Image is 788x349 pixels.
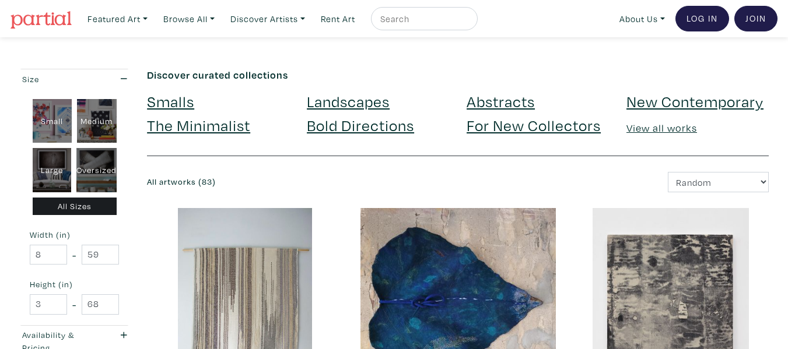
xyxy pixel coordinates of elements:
div: Large [33,148,71,192]
input: Search [379,12,467,26]
a: Join [734,6,778,31]
h6: All artworks (83) [147,177,449,187]
a: Browse All [158,7,220,31]
a: Discover Artists [225,7,310,31]
a: View all works [626,121,697,135]
a: Featured Art [82,7,153,31]
a: Log In [675,6,729,31]
small: Width (in) [30,231,119,239]
a: Smalls [147,91,194,111]
a: Landscapes [307,91,390,111]
span: - [72,247,76,263]
div: Oversized [76,148,117,192]
span: - [72,297,76,312]
small: Height (in) [30,280,119,288]
a: The Minimalist [147,115,250,135]
h6: Discover curated collections [147,69,769,82]
a: About Us [614,7,670,31]
a: Rent Art [316,7,360,31]
button: Size [19,69,129,89]
a: Abstracts [467,91,535,111]
div: Size [22,73,97,86]
div: Small [33,99,72,143]
a: New Contemporary [626,91,764,111]
div: All Sizes [33,198,117,216]
a: Bold Directions [307,115,414,135]
a: For New Collectors [467,115,601,135]
div: Medium [77,99,117,143]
